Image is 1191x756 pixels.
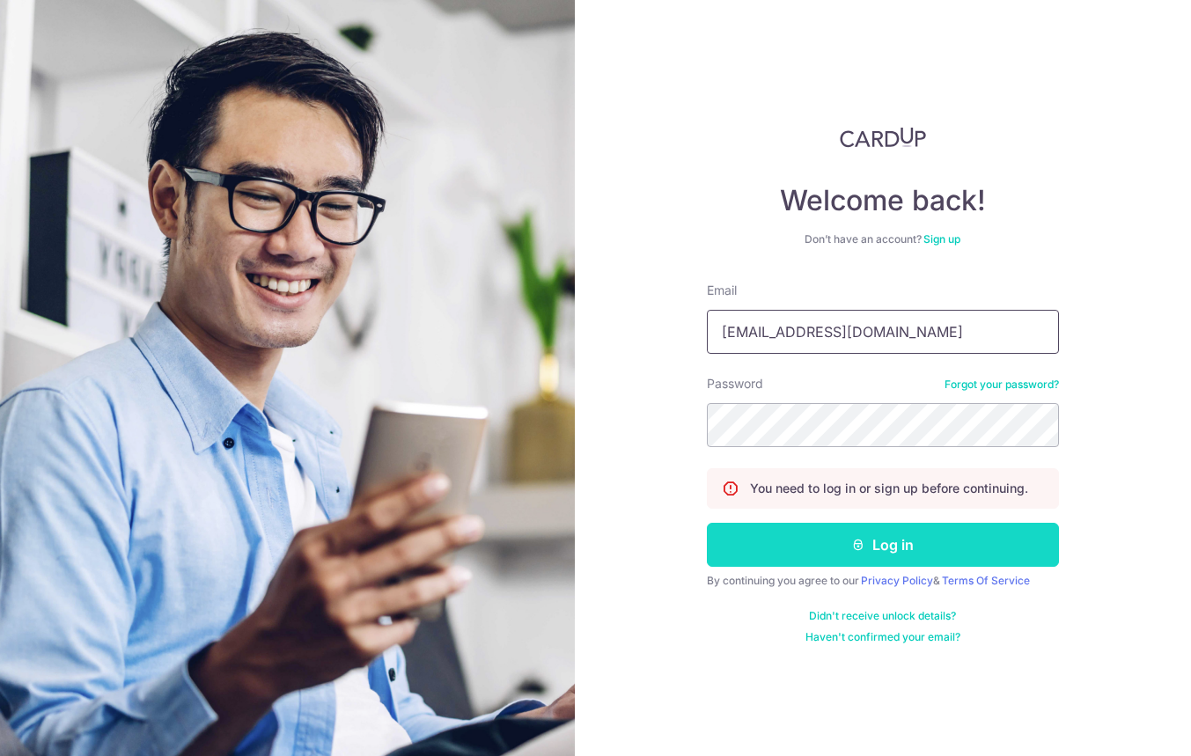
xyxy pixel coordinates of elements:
a: Terms Of Service [942,574,1030,587]
div: Don’t have an account? [707,232,1059,246]
a: Forgot your password? [945,378,1059,392]
a: Haven't confirmed your email? [805,630,960,644]
h4: Welcome back! [707,183,1059,218]
a: Sign up [923,232,960,246]
div: By continuing you agree to our & [707,574,1059,588]
button: Log in [707,523,1059,567]
a: Didn't receive unlock details? [809,609,956,623]
img: CardUp Logo [840,127,926,148]
label: Email [707,282,737,299]
p: You need to log in or sign up before continuing. [750,480,1028,497]
input: Enter your Email [707,310,1059,354]
a: Privacy Policy [861,574,933,587]
label: Password [707,375,763,393]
